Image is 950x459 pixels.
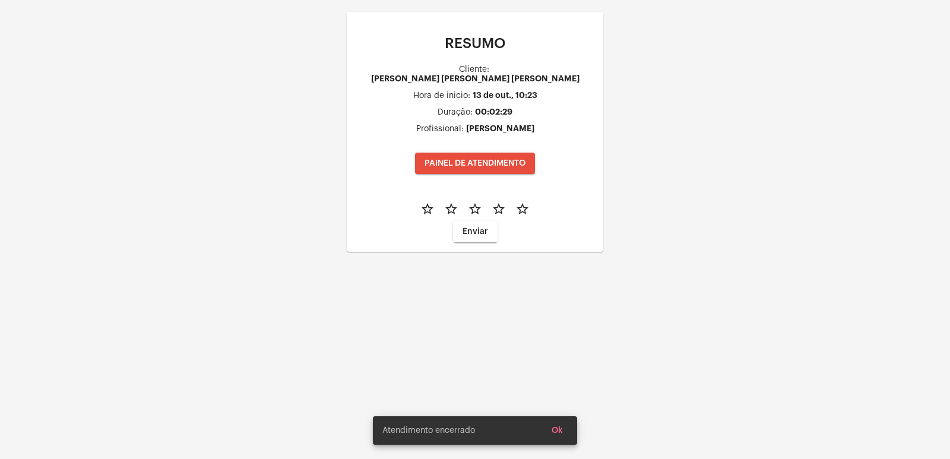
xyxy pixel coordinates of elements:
div: [PERSON_NAME] [PERSON_NAME] [PERSON_NAME] [371,74,579,83]
span: Atendimento encerrado [382,425,475,436]
div: Cliente: [459,65,489,74]
mat-icon: star_border [515,202,530,216]
span: Ok [552,426,563,435]
div: 00:02:29 [475,107,512,116]
span: PAINEL DE ATENDIMENTO [425,159,525,167]
button: PAINEL DE ATENDIMENTO [415,153,535,174]
mat-icon: star_border [492,202,506,216]
div: 13 de out., 10:23 [473,91,537,100]
mat-icon: star_border [444,202,458,216]
span: Enviar [463,227,488,236]
p: RESUMO [356,36,594,51]
mat-icon: star_border [468,202,482,216]
button: Enviar [453,221,498,242]
div: Duração: [438,108,473,117]
div: Profissional: [416,125,464,134]
div: Hora de inicio: [413,91,470,100]
div: [PERSON_NAME] [466,124,534,133]
mat-icon: star_border [420,202,435,216]
button: Ok [542,420,572,441]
